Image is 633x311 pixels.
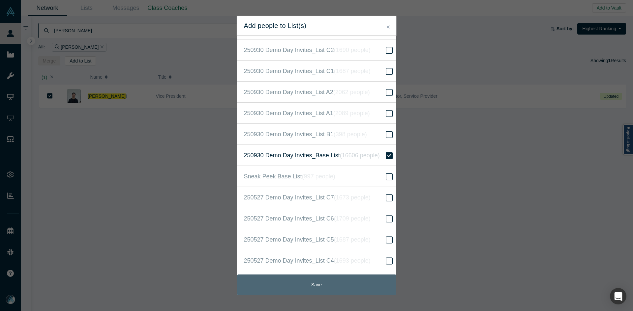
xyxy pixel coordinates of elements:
[244,88,370,97] span: 250930 Demo Day Invites_List A2
[334,68,371,74] i: ( 1687 people )
[340,152,380,159] i: ( 16606 people )
[244,66,371,76] span: 250930 Demo Day Invites_List C1
[244,193,371,202] span: 250527 Demo Day Invites_List C7
[334,215,371,222] i: ( 1709 people )
[244,109,370,118] span: 250930 Demo Day Invites_List A1
[334,131,367,138] i: ( 398 people )
[244,130,367,139] span: 250930 Demo Day Invites_List B1
[333,89,370,95] i: ( 2062 people )
[244,256,371,265] span: 250527 Demo Day Invites_List C4
[244,151,380,160] span: 250930 Demo Day Invites_Base List
[244,214,371,223] span: 250527 Demo Day Invites_List C6
[244,22,389,30] h2: Add people to List(s)
[334,257,371,264] i: ( 1693 people )
[385,23,392,31] button: Close
[244,235,371,244] span: 250527 Demo Day Invites_List C5
[334,194,371,201] i: ( 1673 people )
[237,274,396,295] button: Save
[334,236,371,243] i: ( 1687 people )
[244,172,335,181] span: Sneak Peek Base List
[334,47,371,53] i: ( 1690 people )
[333,110,370,117] i: ( 2089 people )
[244,45,371,55] span: 250930 Demo Day Invites_List C2
[302,173,335,180] i: ( 997 people )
